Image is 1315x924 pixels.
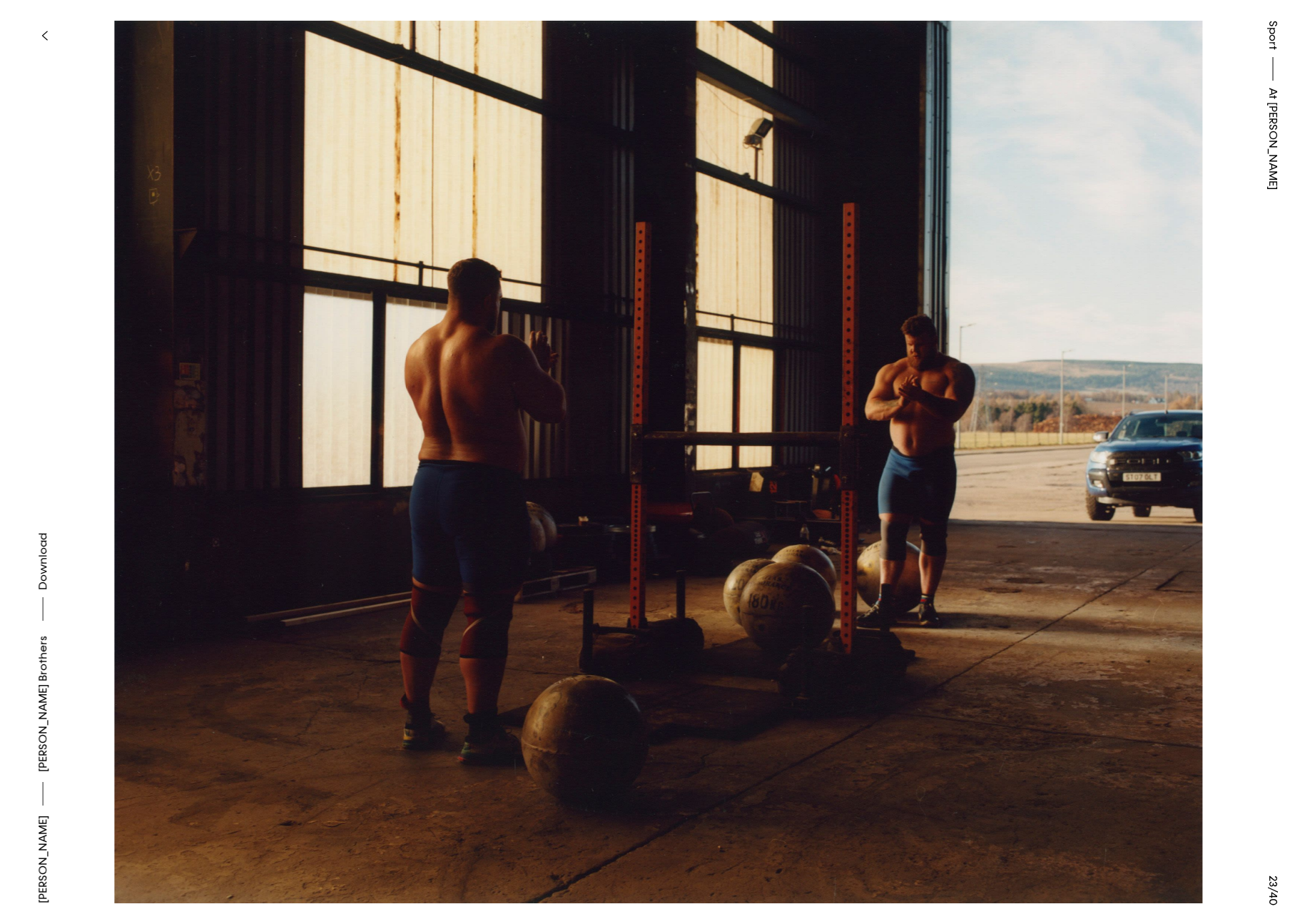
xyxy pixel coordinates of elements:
[34,816,51,903] a: [PERSON_NAME]
[1264,21,1281,50] a: Sport
[34,636,51,772] a: [PERSON_NAME] Brothers
[1264,88,1281,190] span: At [PERSON_NAME]
[34,533,51,628] button: Download asset
[36,533,50,590] span: Download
